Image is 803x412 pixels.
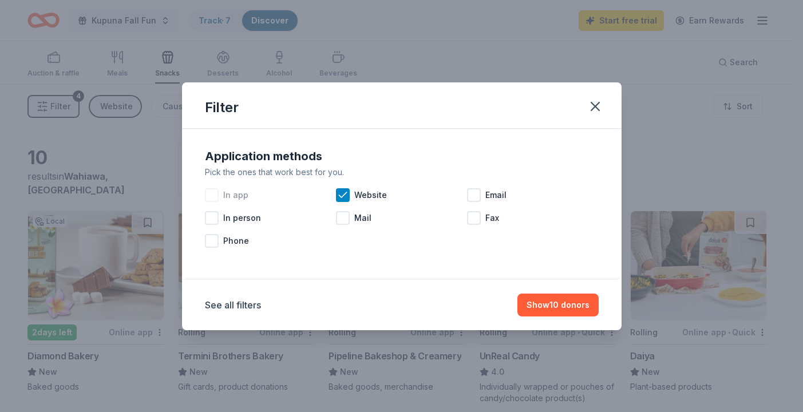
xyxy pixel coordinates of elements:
[517,294,599,316] button: Show10 donors
[354,188,387,202] span: Website
[223,234,249,248] span: Phone
[205,298,261,312] button: See all filters
[205,165,599,179] div: Pick the ones that work best for you.
[485,211,499,225] span: Fax
[205,147,599,165] div: Application methods
[205,98,239,117] div: Filter
[354,211,371,225] span: Mail
[223,188,248,202] span: In app
[223,211,261,225] span: In person
[485,188,507,202] span: Email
